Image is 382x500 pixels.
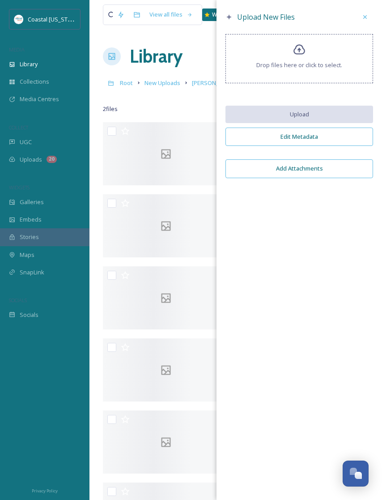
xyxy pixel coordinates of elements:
[225,106,373,123] button: Upload
[9,46,25,53] span: MEDIA
[225,159,373,178] button: Add Attachments
[9,124,28,131] span: COLLECT
[20,233,39,241] span: Stories
[256,61,342,69] span: Drop files here or click to select.
[225,128,373,146] button: Edit Metadata
[20,95,59,103] span: Media Centres
[120,79,133,87] span: Root
[32,488,58,494] span: Privacy Policy
[20,138,32,146] span: UGC
[144,79,180,87] span: New Uploads
[20,215,42,224] span: Embeds
[192,79,236,87] span: [PERSON_NAME]
[103,105,118,113] span: 2 file s
[9,184,30,191] span: WIDGETS
[32,485,58,496] a: Privacy Policy
[145,6,197,23] a: View all files
[47,156,57,163] div: 20
[20,251,34,259] span: Maps
[20,155,42,164] span: Uploads
[14,15,23,24] img: download%20%281%29.jpeg
[130,43,183,70] a: Library
[343,461,369,487] button: Open Chat
[120,77,133,88] a: Root
[202,9,247,21] a: What's New
[20,77,49,86] span: Collections
[28,15,79,23] span: Coastal [US_STATE]
[20,198,44,206] span: Galleries
[20,268,44,277] span: SnapLink
[20,311,38,319] span: Socials
[192,77,236,88] a: [PERSON_NAME]
[144,77,180,88] a: New Uploads
[20,60,38,68] span: Library
[9,297,27,303] span: SOCIALS
[237,12,295,22] span: Upload New Files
